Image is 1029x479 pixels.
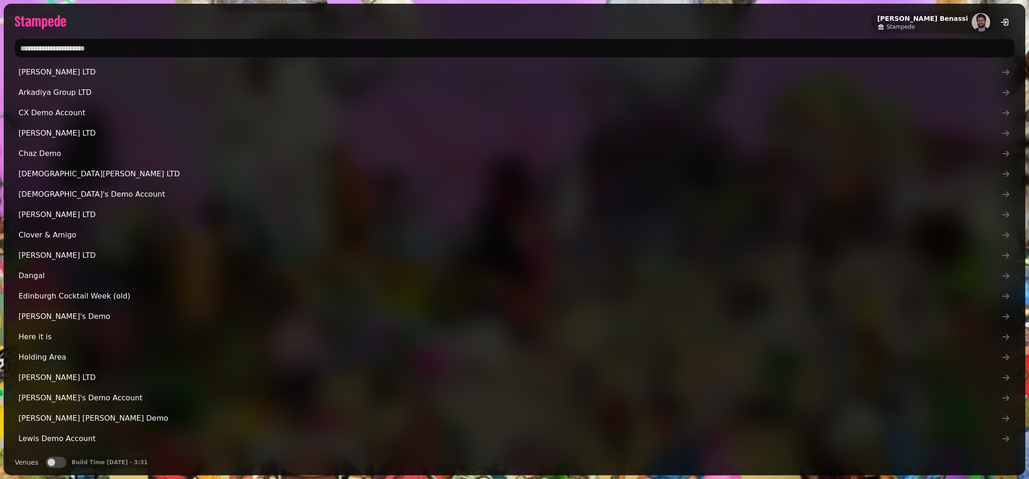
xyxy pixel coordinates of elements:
span: [PERSON_NAME] LTD [19,128,1001,139]
a: Edinburgh Cocktail Week (old) [15,287,1014,305]
p: Build Time [DATE] - 3:31 [72,459,148,466]
a: [PERSON_NAME] [PERSON_NAME] Demo [15,409,1014,428]
a: [DEMOGRAPHIC_DATA][PERSON_NAME] LTD [15,165,1014,183]
span: CX Demo Account [19,107,1001,118]
span: [PERSON_NAME] LTD [19,372,1001,383]
span: [PERSON_NAME] [PERSON_NAME] Demo [19,413,1001,424]
a: [DEMOGRAPHIC_DATA]'s Demo Account [15,185,1014,204]
span: [PERSON_NAME] LTD [19,250,1001,261]
button: logout [996,13,1014,31]
a: [PERSON_NAME] LTD [15,205,1014,224]
span: Clover & Amigo [19,230,1001,241]
span: Stampede [886,23,915,31]
a: Here it is [15,328,1014,346]
span: Dangal [19,270,1001,281]
span: Here it is [19,331,1001,342]
span: [DEMOGRAPHIC_DATA]'s Demo Account [19,189,1001,200]
span: Holding Area [19,352,1001,363]
span: [PERSON_NAME]'s Demo [19,311,1001,322]
span: [PERSON_NAME]'s Demo Account [19,392,1001,404]
a: Arkadiya Group LTD [15,83,1014,102]
span: Edinburgh Cocktail Week (old) [19,291,1001,302]
a: Holding Area [15,348,1014,367]
a: [PERSON_NAME] LTD [15,63,1014,81]
a: [PERSON_NAME]'s Demo Account [15,389,1014,407]
span: Arkadiya Group LTD [19,87,1001,98]
label: Venues [15,457,38,468]
img: logo [15,15,66,29]
span: Chaz Demo [19,148,1001,159]
a: CX Demo Account [15,104,1014,122]
span: Lewis Demo Account [19,433,1001,444]
h2: [PERSON_NAME] Benassi [877,14,968,23]
span: [PERSON_NAME] LTD [19,209,1001,220]
img: aHR0cHM6Ly93d3cuZ3JhdmF0YXIuY29tL2F2YXRhci9mNWJlMmFiYjM4MjBmMGYzOTE3MzVlNWY5MTA5YzdkYz9zPTE1MCZkP... [972,13,990,31]
a: Chaz Demo [15,144,1014,163]
a: [PERSON_NAME] LTD [15,124,1014,143]
a: [PERSON_NAME]'s Demo [15,307,1014,326]
span: [DEMOGRAPHIC_DATA][PERSON_NAME] LTD [19,168,1001,180]
a: Stampede [877,23,968,31]
a: Lewis Demo Account [15,429,1014,448]
span: [PERSON_NAME] LTD [19,67,1001,78]
a: Dangal [15,267,1014,285]
a: [PERSON_NAME] LTD [15,368,1014,387]
a: [PERSON_NAME] LTD [15,246,1014,265]
a: Clover & Amigo [15,226,1014,244]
